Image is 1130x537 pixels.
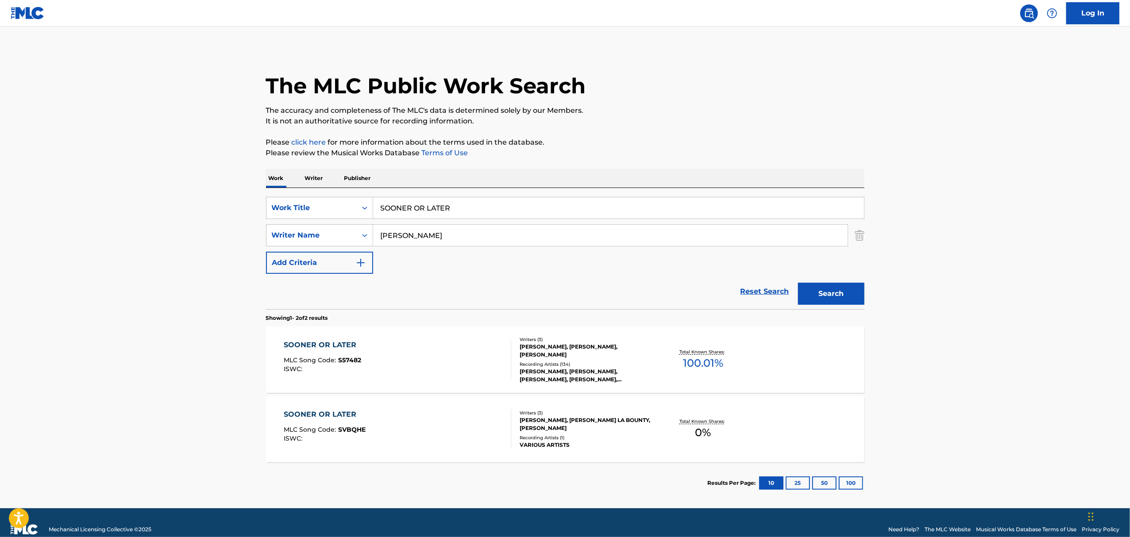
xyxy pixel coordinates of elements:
[1047,8,1057,19] img: help
[1082,525,1119,533] a: Privacy Policy
[284,434,305,442] span: ISWC :
[798,283,864,305] button: Search
[736,282,794,301] a: Reset Search
[284,356,338,364] span: MLC Song Code :
[266,148,864,158] p: Please review the Musical Works Database
[1020,4,1038,22] a: Public Search
[855,224,864,246] img: Delete Criterion
[812,476,837,490] button: 50
[266,326,864,393] a: SOONER OR LATERMLC Song Code:S57482ISWC:Writers (3)[PERSON_NAME], [PERSON_NAME], [PERSON_NAME]Rec...
[355,257,366,268] img: 9d2ae6d4665cec9f34b9.svg
[284,426,338,433] span: MLC Song Code :
[786,476,810,490] button: 25
[683,355,723,371] span: 100.01 %
[520,361,653,368] div: Recording Artists ( 134 )
[266,252,373,274] button: Add Criteria
[759,476,783,490] button: 10
[302,169,326,188] p: Writer
[520,434,653,441] div: Recording Artists ( 1 )
[1086,495,1130,537] iframe: Chat Widget
[284,340,361,350] div: SOONER OR LATER
[695,425,711,441] span: 0 %
[266,396,864,462] a: SOONER OR LATERMLC Song Code:SVBQHEISWC:Writers (3)[PERSON_NAME], [PERSON_NAME] LA BOUNTY, [PERSO...
[976,525,1076,533] a: Musical Works Database Terms of Use
[266,137,864,148] p: Please for more information about the terms used in the database.
[266,73,586,99] h1: The MLC Public Work Search
[708,479,758,487] p: Results Per Page:
[679,418,727,425] p: Total Known Shares:
[266,169,286,188] p: Work
[925,525,971,533] a: The MLC Website
[1088,503,1094,530] div: Drag
[338,356,361,364] span: S57482
[266,105,864,116] p: The accuracy and completeness of The MLC's data is determined solely by our Members.
[679,349,727,355] p: Total Known Shares:
[11,7,45,19] img: MLC Logo
[49,525,151,533] span: Mechanical Licensing Collective © 2025
[266,116,864,127] p: It is not an authoritative source for recording information.
[520,416,653,432] div: [PERSON_NAME], [PERSON_NAME] LA BOUNTY, [PERSON_NAME]
[1043,4,1061,22] div: Help
[520,368,653,384] div: [PERSON_NAME], [PERSON_NAME], [PERSON_NAME], [PERSON_NAME], [PERSON_NAME]
[520,336,653,343] div: Writers ( 3 )
[520,343,653,359] div: [PERSON_NAME], [PERSON_NAME], [PERSON_NAME]
[338,426,366,433] span: SVBQHE
[342,169,374,188] p: Publisher
[839,476,863,490] button: 100
[292,138,326,146] a: click here
[266,314,328,322] p: Showing 1 - 2 of 2 results
[520,441,653,449] div: VARIOUS ARTISTS
[266,197,864,309] form: Search Form
[1024,8,1034,19] img: search
[272,230,351,241] div: Writer Name
[888,525,919,533] a: Need Help?
[11,524,38,535] img: logo
[520,410,653,416] div: Writers ( 3 )
[272,203,351,213] div: Work Title
[284,409,366,420] div: SOONER OR LATER
[284,365,305,373] span: ISWC :
[1066,2,1119,24] a: Log In
[420,149,468,157] a: Terms of Use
